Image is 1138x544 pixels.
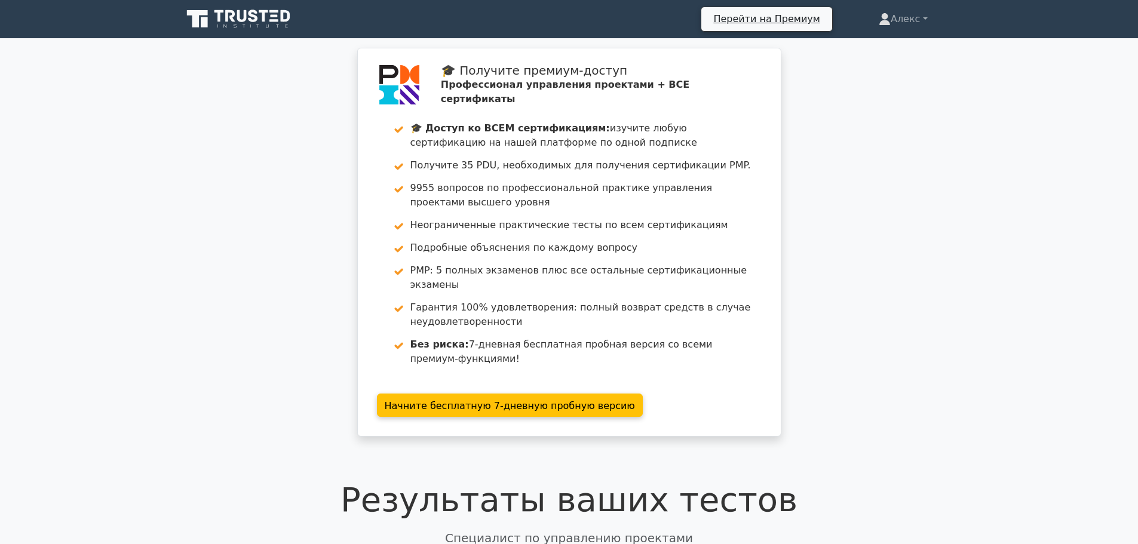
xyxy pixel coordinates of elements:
font: Алекс [891,13,920,24]
font: Перейти на Премиум [713,13,820,24]
a: Начните бесплатную 7-дневную пробную версию [377,394,643,417]
a: Перейти на Премиум [706,11,827,27]
font: Результаты ваших тестов [341,480,797,519]
a: Алекс [850,7,956,31]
